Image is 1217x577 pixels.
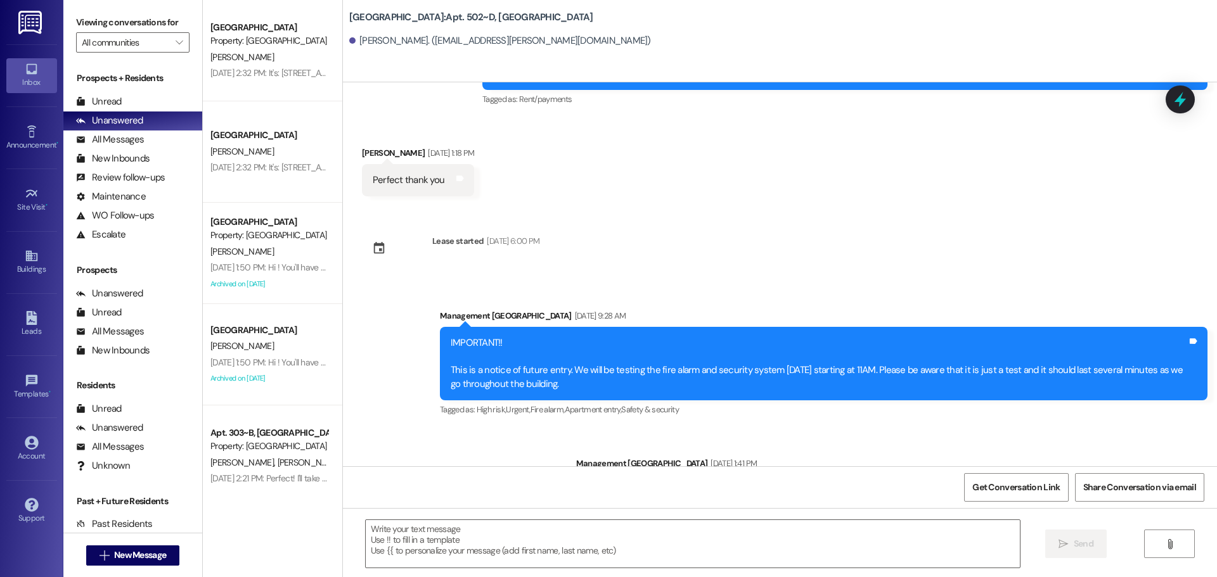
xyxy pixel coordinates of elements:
i:  [100,550,109,561]
div: Unanswered [76,421,143,434]
button: Share Conversation via email [1075,473,1204,502]
div: [DATE] 2:32 PM: It's: [STREET_ADDRESS][PERSON_NAME] [210,67,416,79]
button: New Message [86,545,180,566]
div: Past + Future Residents [63,495,202,508]
span: New Message [114,548,166,562]
a: Account [6,432,57,466]
span: Send [1074,537,1093,550]
div: [DATE] 1:50 PM: Hi ! You'll have an email coming to you soon from Catalyst Property Management! I... [210,357,976,368]
div: Lease started [432,234,484,248]
div: [DATE] 9:28 AM [572,309,626,322]
div: Unanswered [76,287,143,300]
span: Fire alarm , [531,404,565,415]
div: [GEOGRAPHIC_DATA] [210,324,328,337]
div: New Inbounds [76,152,150,165]
span: • [56,139,58,148]
div: New Inbounds [76,344,150,357]
div: [GEOGRAPHIC_DATA] [210,215,328,229]
div: Tagged as: [440,400,1207,419]
span: [PERSON_NAME] [277,457,344,468]
div: [DATE] 1:18 PM [425,146,474,160]
div: Property: [GEOGRAPHIC_DATA] [210,34,328,48]
div: Perfect thank you [373,174,444,187]
a: Templates • [6,370,57,404]
div: Property: [GEOGRAPHIC_DATA] [210,229,328,242]
span: Share Conversation via email [1083,481,1196,494]
div: Unanswered [76,114,143,127]
div: Review follow-ups [76,171,165,184]
span: Safety & security [621,404,679,415]
div: Escalate [76,228,126,241]
div: All Messages [76,440,144,453]
a: Support [6,494,57,528]
div: Management [GEOGRAPHIC_DATA] [440,309,1207,327]
span: Get Conversation Link [972,481,1060,494]
div: [DATE] 1:41 PM [707,457,757,470]
a: Inbox [6,58,57,92]
div: Archived on [DATE] [209,371,329,386]
div: [PERSON_NAME] [362,146,474,164]
a: Leads [6,307,57,341]
span: • [49,388,51,396]
div: [GEOGRAPHIC_DATA] [210,21,328,34]
div: All Messages [76,133,144,146]
i:  [176,37,183,48]
div: Archived on [DATE] [209,276,329,292]
span: [PERSON_NAME] [210,457,278,468]
div: [DATE] 2:32 PM: It's: [STREET_ADDRESS][PERSON_NAME] [210,162,416,173]
span: [PERSON_NAME] [210,246,274,257]
button: Get Conversation Link [964,473,1068,502]
button: Send [1045,529,1107,558]
span: High risk , [477,404,506,415]
div: Unread [76,95,122,108]
span: [PERSON_NAME] [210,340,274,352]
div: All Messages [76,325,144,338]
label: Viewing conversations for [76,13,190,32]
div: [PERSON_NAME]. ([EMAIL_ADDRESS][PERSON_NAME][DOMAIN_NAME]) [349,34,651,48]
div: Management [GEOGRAPHIC_DATA] [576,457,1208,474]
i:  [1059,539,1068,549]
div: Unread [76,306,122,319]
span: • [46,201,48,210]
div: Unknown [76,459,130,472]
div: [DATE] 6:00 PM [484,234,539,248]
i:  [1165,539,1175,549]
span: Apartment entry , [565,404,622,415]
img: ResiDesk Logo [18,11,44,34]
div: WO Follow-ups [76,209,154,222]
span: Rent/payments [519,94,572,105]
span: [PERSON_NAME] [210,146,274,157]
input: All communities [82,32,169,53]
div: [DATE] 1:50 PM: Hi ! You'll have an email coming to you soon from Catalyst Property Management! I... [210,262,976,273]
span: [PERSON_NAME] [210,51,274,63]
div: Apt. 303~B, [GEOGRAPHIC_DATA] [210,426,328,440]
div: Tagged as: [482,90,1207,108]
div: Maintenance [76,190,146,203]
div: Past Residents [76,517,153,531]
span: Urgent , [506,404,530,415]
div: Prospects [63,263,202,277]
a: Buildings [6,245,57,279]
div: Unread [76,402,122,415]
div: IMPORTANT!! This is a notice of future entry. We will be testing the fire alarm and security syst... [451,336,1187,391]
a: Site Visit • [6,183,57,217]
div: Prospects + Residents [63,72,202,85]
b: [GEOGRAPHIC_DATA]: Apt. 502~D, [GEOGRAPHIC_DATA] [349,11,593,24]
div: [GEOGRAPHIC_DATA] [210,129,328,142]
div: Property: [GEOGRAPHIC_DATA] [210,440,328,453]
div: Residents [63,379,202,392]
div: [DATE] 2:21 PM: Perfect! I'll take care of it then [210,472,373,484]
